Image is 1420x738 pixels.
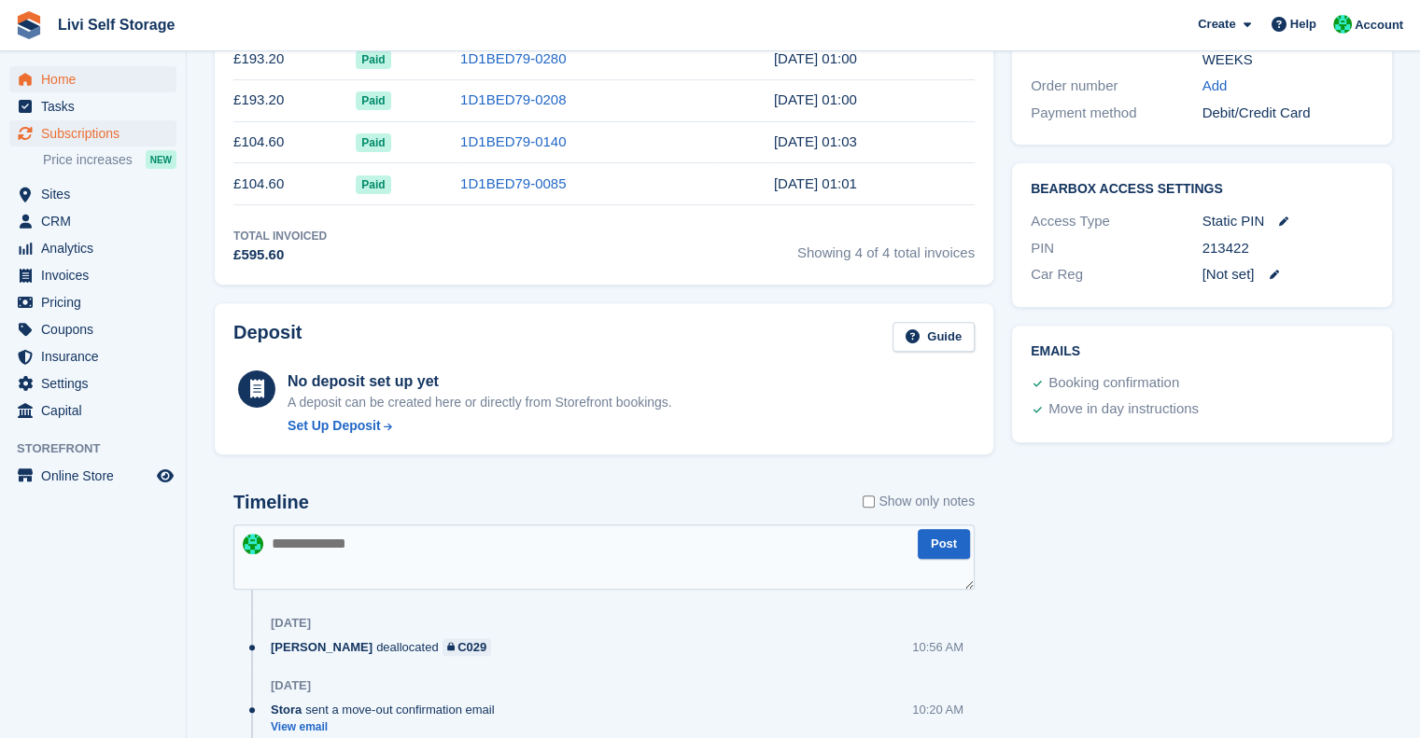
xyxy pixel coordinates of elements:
a: menu [9,66,176,92]
a: menu [9,289,176,315]
span: Online Store [41,463,153,489]
span: Paid [356,175,390,194]
span: Home [41,66,153,92]
span: Paid [356,50,390,69]
span: Showing 4 of 4 total invoices [797,228,975,266]
time: 2025-07-10 00:00:41 UTC [774,91,857,107]
span: Coupons [41,316,153,342]
div: [Not set] [1202,264,1374,285]
time: 2025-06-12 00:03:51 UTC [774,133,857,149]
div: 10:20 AM [912,701,963,718]
div: Booking confirmation [1048,372,1179,395]
div: deallocated [271,638,500,656]
a: menu [9,181,176,207]
a: menu [9,397,176,424]
div: Static PIN [1202,211,1374,232]
td: £104.60 [233,121,356,163]
div: No deposit set up yet [288,370,672,393]
span: Sites [41,181,153,207]
div: Set Up Deposit [288,416,381,436]
a: menu [9,262,176,288]
div: Order number [1031,76,1202,97]
span: Tasks [41,93,153,119]
button: Post [918,529,970,560]
a: 1D1BED79-0280 [460,50,566,66]
h2: Emails [1031,344,1373,359]
h2: BearBox Access Settings [1031,182,1373,197]
div: NEW [146,150,176,169]
span: Capital [41,397,153,424]
span: Paid [356,91,390,110]
div: £595.60 [233,244,327,266]
a: menu [9,208,176,234]
img: Joe Robertson [243,534,263,554]
a: menu [9,343,176,369]
a: menu [9,235,176,261]
a: Set Up Deposit [288,416,672,436]
a: 1D1BED79-0208 [460,91,566,107]
div: Debit/Credit Card [1202,103,1374,124]
a: Add [1202,76,1228,97]
span: [PERSON_NAME] [271,638,373,656]
time: 2025-05-15 00:01:05 UTC [774,175,857,191]
a: Livi Self Storage [50,9,182,40]
label: Show only notes [863,492,975,511]
span: Price increases [43,151,133,169]
span: Invoices [41,262,153,288]
img: stora-icon-8386f47178a22dfd0bd8f6a31ec36ba5ce8667c1dd55bd0f319d3a0aa187defe.svg [15,11,43,39]
div: PIN [1031,238,1202,259]
a: Guide [893,322,975,353]
a: C029 [443,638,492,656]
td: £193.20 [233,38,356,80]
td: £193.20 [233,79,356,121]
div: Car Reg [1031,264,1202,285]
span: Create [1198,15,1235,34]
span: Account [1355,16,1403,35]
h2: Deposit [233,322,302,353]
a: menu [9,316,176,342]
input: Show only notes [863,492,875,511]
div: [DATE] [271,678,311,693]
p: A deposit can be created here or directly from Storefront bookings. [288,393,672,412]
span: Analytics [41,235,153,261]
span: Paid [356,133,390,152]
span: CRM [41,208,153,234]
div: C029 [457,638,486,656]
h2: Timeline [233,492,309,513]
div: [DATE] [271,616,311,631]
a: menu [9,120,176,146]
time: 2025-08-07 00:00:33 UTC [774,50,857,66]
div: 213422 [1202,238,1374,259]
span: Subscriptions [41,120,153,146]
div: Payment method [1031,103,1202,124]
td: £104.60 [233,163,356,205]
span: Insurance [41,343,153,369]
span: Pricing [41,289,153,315]
div: sent a move-out confirmation email [271,701,504,718]
a: menu [9,370,176,397]
span: Settings [41,370,153,397]
span: Stora [271,701,302,718]
a: View email [271,719,504,735]
img: Joe Robertson [1333,15,1352,34]
div: Access Type [1031,211,1202,232]
div: 10:56 AM [912,638,963,656]
span: Storefront [17,439,186,458]
a: 1D1BED79-0140 [460,133,566,149]
a: menu [9,463,176,489]
a: menu [9,93,176,119]
span: Help [1290,15,1316,34]
div: Total Invoiced [233,228,327,244]
a: Price increases NEW [43,149,176,170]
a: Preview store [154,465,176,487]
a: 1D1BED79-0085 [460,175,566,191]
div: Move in day instructions [1048,398,1199,421]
